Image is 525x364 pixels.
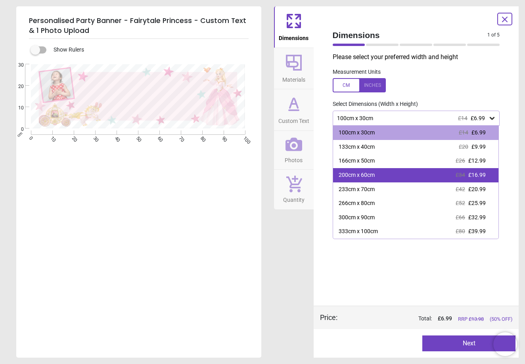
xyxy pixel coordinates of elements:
[471,144,486,150] span: £9.99
[333,29,488,41] span: Dimensions
[35,45,261,55] div: Show Rulers
[274,48,314,89] button: Materials
[274,6,314,48] button: Dimensions
[339,157,375,165] div: 166cm x 50cm
[487,32,500,38] span: 1 of 5
[493,332,517,356] iframe: Brevo live chat
[468,200,486,206] span: £25.99
[9,62,24,69] span: 30
[333,53,506,61] p: Please select your preferred width and height
[468,172,486,178] span: £16.99
[459,144,468,150] span: £20
[458,115,468,121] span: £14
[468,214,486,220] span: £32.99
[333,68,381,76] label: Measurement Units
[490,316,512,323] span: (50% OFF)
[339,143,375,151] div: 133cm x 40cm
[339,228,378,236] div: 333cm x 100cm
[471,115,485,121] span: £6.99
[438,315,452,323] span: £
[441,315,452,322] span: 6.99
[9,126,24,133] span: 0
[9,105,24,111] span: 10
[458,316,484,323] span: RRP
[456,172,465,178] span: £34
[279,31,308,42] span: Dimensions
[456,228,465,234] span: £80
[471,129,486,136] span: £6.99
[456,214,465,220] span: £66
[283,192,305,204] span: Quantity
[456,186,465,192] span: £42
[320,312,337,322] div: Price :
[456,200,465,206] span: £52
[9,83,24,90] span: 20
[339,199,375,207] div: 266cm x 80cm
[468,157,486,164] span: £12.99
[468,228,486,234] span: £39.99
[336,115,489,122] div: 100cm x 30cm
[339,186,375,193] div: 233cm x 70cm
[468,186,486,192] span: £20.99
[339,129,375,137] div: 100cm x 30cm
[459,129,468,136] span: £14
[339,171,375,179] div: 200cm x 60cm
[274,170,314,209] button: Quantity
[282,72,305,84] span: Materials
[274,131,314,170] button: Photos
[339,214,375,222] div: 300cm x 90cm
[278,113,309,125] span: Custom Text
[29,13,249,39] h5: Personalised Party Banner - Fairytale Princess - Custom Text & 1 Photo Upload
[349,315,513,323] div: Total:
[326,100,418,108] label: Select Dimensions (Width x Height)
[274,89,314,130] button: Custom Text
[456,157,465,164] span: £26
[422,335,515,351] button: Next
[469,316,484,322] span: £ 13.98
[285,153,303,165] span: Photos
